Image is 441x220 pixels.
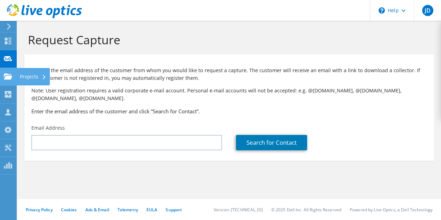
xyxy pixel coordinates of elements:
[16,68,50,85] div: Projects
[26,207,53,213] a: Privacy Policy
[350,207,433,213] li: Powered by Live Optics, a Dell Technology
[31,124,65,131] label: Email Address
[379,7,385,14] svg: \n
[28,32,427,47] h1: Request Capture
[117,207,138,213] a: Telemetry
[31,107,427,115] h3: Enter the email address of the customer and click “Search for Contact”.
[146,207,157,213] a: EULA
[422,5,433,16] span: JD
[214,207,263,213] li: Version: [TECHNICAL_ID]
[271,207,341,213] li: © 2025 Dell Inc. All Rights Reserved
[31,67,427,82] p: Provide the email address of the customer from whom you would like to request a capture. The cust...
[61,207,77,213] a: Cookies
[236,135,307,150] a: Search for Contact
[166,207,182,213] a: Support
[85,207,109,213] a: Ads & Email
[31,87,427,102] p: Note: User registration requires a valid corporate e-mail account. Personal e-mail accounts will ...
